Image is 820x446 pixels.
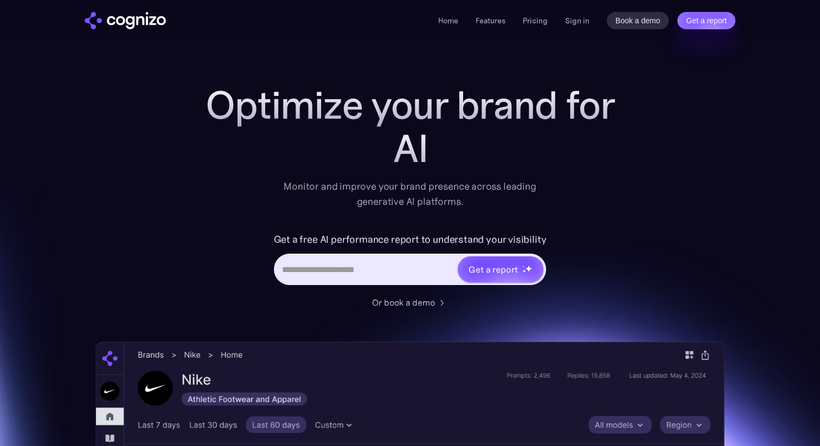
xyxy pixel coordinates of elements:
[372,296,435,309] div: Or book a demo
[457,255,544,283] a: Get a reportstarstarstar
[372,296,448,309] a: Or book a demo
[274,231,547,290] form: Hero URL Input Form
[274,231,547,248] label: Get a free AI performance report to understand your visibility
[522,269,526,273] img: star
[607,12,669,29] a: Book a demo
[85,12,166,29] a: home
[438,16,458,25] a: Home
[469,263,517,276] div: Get a report
[677,12,735,29] a: Get a report
[277,179,543,209] div: Monitor and improve your brand presence across leading generative AI platforms.
[85,12,166,29] img: cognizo logo
[522,266,524,267] img: star
[193,83,627,127] h1: Optimize your brand for
[525,265,532,272] img: star
[565,14,590,27] a: Sign in
[523,16,548,25] a: Pricing
[476,16,505,25] a: Features
[193,127,627,170] div: AI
